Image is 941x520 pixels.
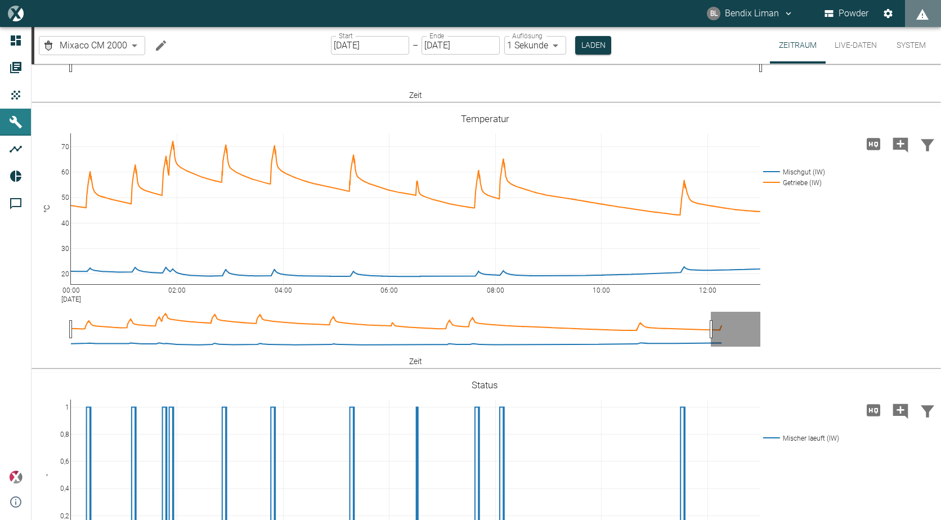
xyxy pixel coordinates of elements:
div: BL [707,7,720,20]
button: Machine bearbeiten [150,34,172,57]
button: Zeitraum [770,27,826,64]
button: Daten filtern [914,396,941,425]
button: System [886,27,936,64]
button: Powder [822,3,871,24]
label: Ende [429,31,444,41]
img: Xplore Logo [9,470,23,484]
span: Hohe Auflösung [860,404,887,415]
label: Auflösung [512,31,543,41]
button: Daten filtern [914,129,941,159]
div: 1 Sekunde [504,36,566,55]
button: Kommentar hinzufügen [887,396,914,425]
button: Laden [575,36,611,55]
p: – [413,39,418,52]
button: Live-Daten [826,27,886,64]
span: Hohe Auflösung [860,138,887,149]
button: bendix.liman@kansaihelios-cws.de [705,3,795,24]
span: Mixaco CM 2000 [60,39,127,52]
label: Start [339,31,353,41]
button: Einstellungen [878,3,898,24]
input: DD.MM.YYYY [331,36,409,55]
img: logo [8,6,23,21]
a: Mixaco CM 2000 [42,39,127,52]
input: DD.MM.YYYY [422,36,500,55]
button: Kommentar hinzufügen [887,129,914,159]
